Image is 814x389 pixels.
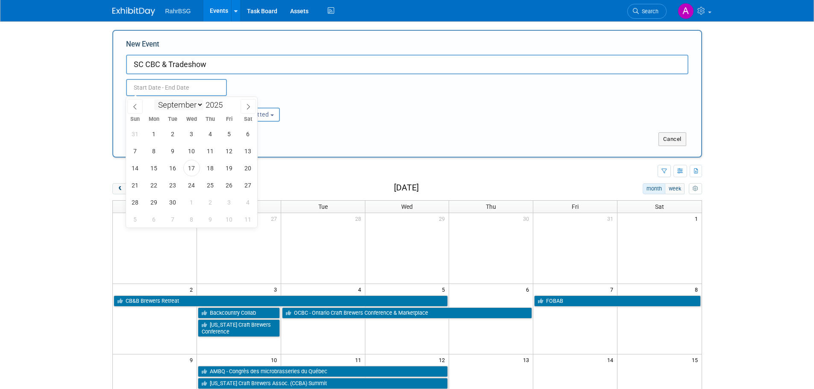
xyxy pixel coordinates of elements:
span: October 10, 2025 [221,211,238,228]
span: September 14, 2025 [127,160,144,176]
span: September 18, 2025 [202,160,219,176]
span: October 4, 2025 [240,194,256,211]
button: prev [112,183,128,194]
span: 14 [606,354,617,365]
span: 4 [357,284,365,295]
span: Wed [401,203,413,210]
span: Thu [201,117,220,122]
span: 1 [694,213,702,224]
span: Tue [318,203,328,210]
a: FOBAB [534,295,700,307]
span: 10 [270,354,281,365]
span: September 9, 2025 [165,143,181,159]
span: September 24, 2025 [183,177,200,193]
select: Month [154,99,203,110]
span: August 31, 2025 [127,126,144,142]
span: October 1, 2025 [183,194,200,211]
span: Thu [486,203,496,210]
span: 11 [354,354,365,365]
span: September 28, 2025 [127,194,144,211]
a: CB&B Brewers Retreat [114,295,448,307]
span: September 1, 2025 [146,126,162,142]
span: 2 [189,284,197,295]
a: [US_STATE] Craft Brewers Conference [198,319,280,337]
span: September 15, 2025 [146,160,162,176]
span: September 8, 2025 [146,143,162,159]
a: Backcountry Collab [198,307,280,319]
span: Tue [163,117,182,122]
span: September 17, 2025 [183,160,200,176]
a: Search [627,4,667,19]
i: Personalize Calendar [693,186,698,192]
span: Sat [655,203,664,210]
span: September 22, 2025 [146,177,162,193]
span: September 26, 2025 [221,177,238,193]
span: September 30, 2025 [165,194,181,211]
span: Sat [238,117,257,122]
span: October 11, 2025 [240,211,256,228]
span: 15 [691,354,702,365]
span: September 23, 2025 [165,177,181,193]
img: ExhibitDay [112,7,155,16]
span: September 11, 2025 [202,143,219,159]
span: 6 [525,284,533,295]
span: Wed [182,117,201,122]
div: Participation: [222,96,305,107]
span: 7 [609,284,617,295]
span: October 8, 2025 [183,211,200,228]
span: September 2, 2025 [165,126,181,142]
a: [US_STATE] Craft Brewers Assoc. (CCBA) Summit [198,378,448,389]
span: 27 [270,213,281,224]
button: Cancel [658,132,686,146]
span: Sun [126,117,145,122]
span: September 5, 2025 [221,126,238,142]
span: October 9, 2025 [202,211,219,228]
span: Mon [144,117,163,122]
span: October 7, 2025 [165,211,181,228]
input: Year [203,100,229,110]
span: 12 [438,354,449,365]
span: 29 [438,213,449,224]
span: 8 [694,284,702,295]
span: October 6, 2025 [146,211,162,228]
span: Fri [220,117,238,122]
button: month [643,183,665,194]
span: September 10, 2025 [183,143,200,159]
span: September 12, 2025 [221,143,238,159]
span: RahrBSG [165,8,191,15]
input: Start Date - End Date [126,79,227,96]
span: Search [639,8,658,15]
span: October 2, 2025 [202,194,219,211]
a: OCBC - Ontario Craft Brewers Conference & Marketplace [282,307,532,319]
h2: [DATE] [394,183,419,193]
span: September 19, 2025 [221,160,238,176]
button: week [665,183,685,194]
span: 28 [354,213,365,224]
img: Ashley Grotewold [678,3,694,19]
span: September 4, 2025 [202,126,219,142]
span: October 5, 2025 [127,211,144,228]
a: AMBQ - Congrès des microbrasseries du Québec [198,366,448,377]
span: September 3, 2025 [183,126,200,142]
span: October 3, 2025 [221,194,238,211]
span: September 20, 2025 [240,160,256,176]
div: Attendance / Format: [126,96,209,107]
span: 30 [522,213,533,224]
span: September 25, 2025 [202,177,219,193]
span: September 13, 2025 [240,143,256,159]
button: myCustomButton [689,183,702,194]
span: September 27, 2025 [240,177,256,193]
span: September 21, 2025 [127,177,144,193]
span: 13 [522,354,533,365]
span: 9 [189,354,197,365]
span: September 7, 2025 [127,143,144,159]
span: Fri [572,203,579,210]
span: 5 [441,284,449,295]
span: September 16, 2025 [165,160,181,176]
span: September 29, 2025 [146,194,162,211]
span: September 6, 2025 [240,126,256,142]
span: 3 [273,284,281,295]
input: Name of Trade Show / Conference [126,55,688,74]
label: New Event [126,39,159,53]
span: 31 [606,213,617,224]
